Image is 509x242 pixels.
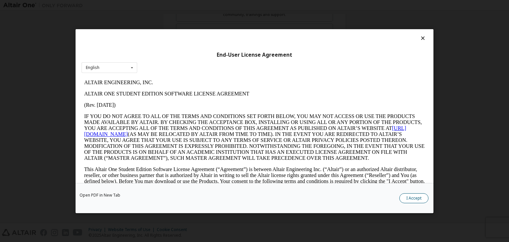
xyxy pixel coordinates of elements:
p: ALTAIR ENGINEERING, INC. [3,3,343,9]
button: I Accept [399,193,428,203]
p: IF YOU DO NOT AGREE TO ALL OF THE TERMS AND CONDITIONS SET FORTH BELOW, YOU MAY NOT ACCESS OR USE... [3,36,343,84]
div: English [86,66,99,70]
a: Open PDF in New Tab [80,193,120,197]
div: End-User License Agreement [82,51,427,58]
p: This Altair One Student Edition Software License Agreement (“Agreement”) is between Altair Engine... [3,90,343,113]
p: ALTAIR ONE STUDENT EDITION SOFTWARE LICENSE AGREEMENT [3,14,343,20]
a: [URL][DOMAIN_NAME] [3,48,325,60]
p: (Rev. [DATE]) [3,25,343,31]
